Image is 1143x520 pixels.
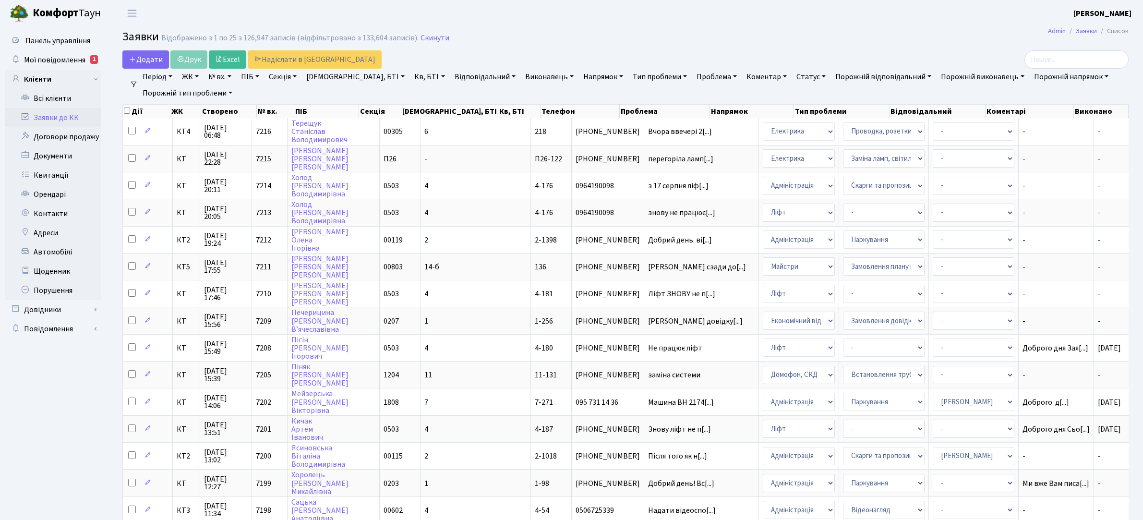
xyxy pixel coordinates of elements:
[256,343,271,353] span: 7208
[384,478,399,489] span: 0203
[648,371,755,379] span: заміна системи
[384,235,403,245] span: 00119
[535,505,549,516] span: 4-54
[204,448,248,464] span: [DATE] 13:02
[576,128,640,135] span: [PHONE_NUMBER]
[498,105,541,118] th: Кв, БТІ
[201,105,256,118] th: Створено
[384,451,403,461] span: 00115
[204,475,248,491] span: [DATE] 12:27
[793,69,830,85] a: Статус
[576,507,640,514] span: 0506725339
[5,127,101,146] a: Договори продажу
[1074,105,1129,118] th: Виконано
[648,424,711,435] span: Знову ліфт не п[...]
[1023,236,1090,244] span: -
[256,505,271,516] span: 7198
[256,262,271,272] span: 7211
[5,89,101,108] a: Всі клієнти
[177,344,196,352] span: КТ
[5,223,101,242] a: Адреси
[5,281,101,300] a: Порушення
[120,5,144,21] button: Переключити навігацію
[5,166,101,185] a: Квитанції
[576,344,640,352] span: [PHONE_NUMBER]
[424,207,428,218] span: 4
[209,50,246,69] a: Excel
[1023,317,1090,325] span: -
[424,424,428,435] span: 4
[1097,26,1129,36] li: Список
[576,182,640,190] span: 0964190098
[424,126,428,137] span: 6
[384,397,399,408] span: 1808
[265,69,301,85] a: Секція
[1034,21,1143,41] nav: breadcrumb
[648,207,715,218] span: знову не працює[...]
[177,399,196,406] span: КТ
[1023,155,1090,163] span: -
[1048,26,1066,36] a: Admin
[256,397,271,408] span: 7202
[204,178,248,193] span: [DATE] 20:11
[177,236,196,244] span: КТ2
[535,126,546,137] span: 218
[122,28,159,45] span: Заявки
[291,335,349,362] a: Пігін[PERSON_NAME]Ігорович
[384,424,399,435] span: 0503
[177,425,196,433] span: КТ
[204,394,248,410] span: [DATE] 14:06
[5,50,101,70] a: Мої повідомлення1
[123,105,170,118] th: Дії
[291,280,349,307] a: [PERSON_NAME][PERSON_NAME][PERSON_NAME]
[535,289,553,299] span: 4-181
[129,54,163,65] span: Додати
[1073,8,1131,19] a: [PERSON_NAME]
[384,370,399,380] span: 1204
[5,146,101,166] a: Документи
[384,154,397,164] span: П26
[535,424,553,435] span: 4-187
[204,340,248,355] span: [DATE] 15:49
[576,290,640,298] span: [PHONE_NUMBER]
[424,370,432,380] span: 11
[204,313,248,328] span: [DATE] 15:56
[410,69,448,85] a: Кв, БТІ
[535,316,553,327] span: 1-256
[1098,126,1101,137] span: -
[1098,235,1101,245] span: -
[1098,505,1101,516] span: -
[5,31,101,50] a: Панель управління
[521,69,578,85] a: Виконавець
[743,69,791,85] a: Коментар
[359,105,401,118] th: Секція
[629,69,691,85] a: Тип проблеми
[1098,451,1101,461] span: -
[291,254,349,280] a: [PERSON_NAME][PERSON_NAME][PERSON_NAME]
[1023,424,1090,435] span: Доброго дня Сьо[...]
[294,105,359,118] th: ПІБ
[451,69,519,85] a: Відповідальний
[256,316,271,327] span: 7209
[1098,424,1121,435] span: [DATE]
[291,199,349,226] a: Холод[PERSON_NAME]Володимирівна
[291,416,323,443] a: КичакАртемІванович
[5,185,101,204] a: Орендарі
[1023,209,1090,217] span: -
[648,262,746,272] span: [PERSON_NAME] сзади до[...]
[257,105,294,118] th: № вх.
[576,425,640,433] span: [PHONE_NUMBER]
[424,316,428,327] span: 1
[710,105,794,118] th: Напрямок
[576,480,640,487] span: [PHONE_NUMBER]
[33,5,101,22] span: Таун
[1023,507,1090,514] span: -
[5,300,101,319] a: Довідники
[177,263,196,271] span: КТ5
[576,317,640,325] span: [PHONE_NUMBER]
[541,105,620,118] th: Телефон
[237,69,263,85] a: ПІБ
[794,105,889,118] th: Тип проблеми
[256,370,271,380] span: 7205
[204,259,248,274] span: [DATE] 17:55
